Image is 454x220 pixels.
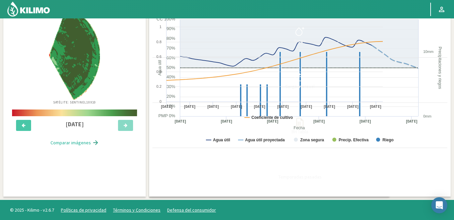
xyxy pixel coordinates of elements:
text: 0.2 [156,84,161,88]
img: scale [12,109,137,116]
a: Defensa del consumidor [167,207,216,213]
text: [DATE] [184,104,196,109]
a: Políticas de privacidad [61,207,106,213]
a: Términos y Condiciones [113,207,160,213]
div: BH Tabla [154,129,445,134]
text: [DATE] [324,104,335,109]
text: [DATE] [347,104,359,109]
text: [DATE] [254,104,265,109]
text: [DATE] [231,104,242,109]
text: 0.8 [156,40,161,44]
text: [DATE] [161,104,173,109]
text: 0 [159,99,161,103]
img: Kilimo [7,1,50,17]
text: 0.6 [156,55,161,59]
text: 0.4 [156,70,161,74]
button: Comparar imágenes [44,136,106,149]
text: 1 [159,25,161,29]
text: [DATE] [370,104,381,109]
button: Temporadas pasadas [152,148,447,193]
text: [DATE] [277,104,289,109]
text: [DATE] [301,104,312,109]
text: [DATE] [207,104,219,109]
div: Open Intercom Messenger [431,197,447,213]
p: Satélite: Sentinel [53,100,96,105]
span: 10X10 [86,100,96,104]
div: Temporadas pasadas [154,174,445,179]
span: © 2025 - Kilimo - v2.6.7 [7,207,58,214]
img: a487eacc-f788-4cdf-abca-482e5696959c_-_sentinel_-_2025-08-24.png [49,8,100,100]
text: Coeficiente de cultivo [251,115,293,120]
h4: [DATE] [42,121,107,128]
